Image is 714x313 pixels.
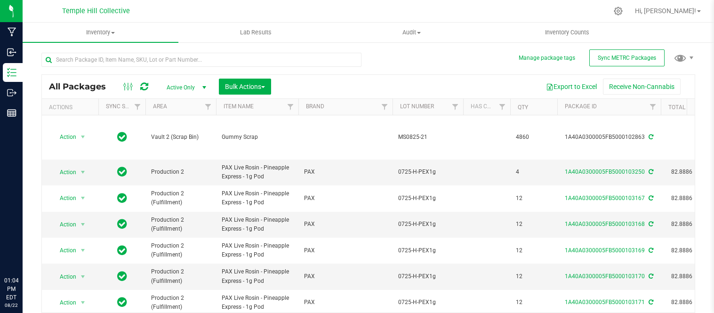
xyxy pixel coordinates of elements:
span: In Sync [117,165,127,178]
span: 0725-H-PEX1g [398,168,457,177]
span: Audit [334,28,489,37]
span: Vault 2 (Scrap Bin) [151,133,210,142]
span: 12 [516,246,552,255]
a: Qty [518,104,528,111]
a: 1A40A0300005FB5000103170 [565,273,645,280]
a: Brand [306,103,324,110]
span: Lab Results [227,28,284,37]
span: Production 2 [151,168,210,177]
a: Inventory [23,23,178,42]
a: Sync Status [106,103,142,110]
button: Export to Excel [540,79,603,95]
span: select [77,296,89,309]
span: PAX [304,168,387,177]
span: 0725-H-PEX1g [398,194,457,203]
inline-svg: Inventory [7,68,16,77]
a: Item Name [224,103,254,110]
span: PAX [304,220,387,229]
inline-svg: Outbound [7,88,16,97]
span: Action [51,218,77,231]
span: Production 2 (Fulfillment) [151,267,210,285]
inline-svg: Reports [7,108,16,118]
span: PAX Live Rosin - Pineapple Express - 1g Pod [222,189,293,207]
span: Action [51,270,77,283]
th: Has COA [463,99,510,115]
span: Action [51,296,77,309]
span: 0725-H-PEX1g [398,220,457,229]
span: Sync from Compliance System [647,169,653,175]
inline-svg: Manufacturing [7,27,16,37]
span: select [77,218,89,231]
a: Lot Number [400,103,434,110]
span: 12 [516,272,552,281]
span: PAX [304,246,387,255]
button: Bulk Actions [219,79,271,95]
span: Temple Hill Collective [62,7,130,15]
span: In Sync [117,270,127,283]
button: Receive Non-Cannabis [603,79,681,95]
span: Hi, [PERSON_NAME]! [635,7,696,15]
span: Action [51,244,77,257]
a: Audit [334,23,489,42]
span: 12 [516,298,552,307]
span: Sync from Compliance System [647,195,653,201]
a: Filter [283,99,298,115]
a: 1A40A0300005FB5000103167 [565,195,645,201]
span: 82.8886 [666,270,697,283]
a: Lab Results [178,23,334,42]
span: PAX Live Rosin - Pineapple Express - 1g Pod [222,163,293,181]
inline-svg: Inbound [7,48,16,57]
a: 1A40A0300005FB5000103250 [565,169,645,175]
p: 08/22 [4,302,18,309]
span: Sync from Compliance System [647,221,653,227]
a: Filter [645,99,661,115]
span: Production 2 (Fulfillment) [151,241,210,259]
a: Total THC% [668,104,702,111]
button: Manage package tags [519,54,575,62]
span: Sync from Compliance System [647,299,653,305]
a: Filter [201,99,216,115]
span: PAX Live Rosin - Pineapple Express - 1g Pod [222,294,293,312]
p: 01:04 PM EDT [4,276,18,302]
span: In Sync [117,217,127,231]
iframe: Resource center unread badge [28,236,39,248]
span: Gummy Scrap [222,133,293,142]
span: select [77,192,89,205]
span: Action [51,166,77,179]
span: PAX [304,298,387,307]
span: PAX [304,194,387,203]
div: Manage settings [612,7,624,16]
span: Action [51,192,77,205]
div: 1A40A0300005FB5000102863 [556,133,662,142]
a: Filter [495,99,510,115]
span: Bulk Actions [225,83,265,90]
span: 12 [516,220,552,229]
span: 0725-H-PEX1g [398,298,457,307]
span: 82.8886 [666,192,697,205]
span: 0725-H-PEX1g [398,272,457,281]
span: Sync from Compliance System [647,273,653,280]
span: 0725-H-PEX1g [398,246,457,255]
button: Sync METRC Packages [589,49,665,66]
span: In Sync [117,192,127,205]
span: select [77,270,89,283]
span: Inventory Counts [532,28,602,37]
span: 4860 [516,133,552,142]
span: 82.8886 [666,217,697,231]
span: 82.8886 [666,244,697,257]
span: All Packages [49,81,115,92]
span: Production 2 (Fulfillment) [151,216,210,233]
input: Search Package ID, Item Name, SKU, Lot or Part Number... [41,53,361,67]
a: 1A40A0300005FB5000103169 [565,247,645,254]
span: Production 2 (Fulfillment) [151,294,210,312]
span: Sync METRC Packages [598,55,656,61]
span: 82.8886 [666,165,697,179]
span: PAX [304,272,387,281]
a: Filter [448,99,463,115]
span: select [77,244,89,257]
span: Sync from Compliance System [647,134,653,140]
span: In Sync [117,130,127,144]
span: Production 2 (Fulfillment) [151,189,210,207]
span: MS0825-21 [398,133,457,142]
span: PAX Live Rosin - Pineapple Express - 1g Pod [222,216,293,233]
